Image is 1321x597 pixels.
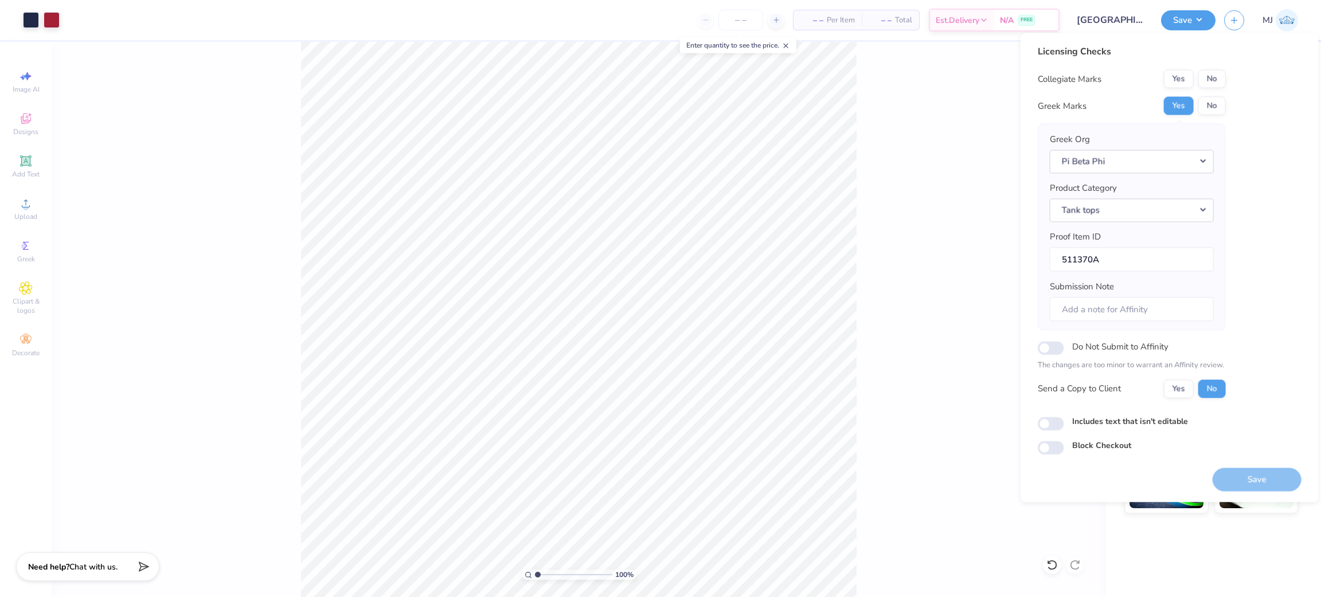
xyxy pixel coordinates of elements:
[895,14,912,26] span: Total
[14,212,37,221] span: Upload
[1161,10,1216,30] button: Save
[1072,439,1131,451] label: Block Checkout
[827,14,855,26] span: Per Item
[680,37,796,53] div: Enter quantity to see the price.
[13,85,40,94] span: Image AI
[69,561,118,572] span: Chat with us.
[1050,133,1090,146] label: Greek Org
[869,14,892,26] span: – –
[1198,379,1226,398] button: No
[13,127,38,136] span: Designs
[1021,16,1033,24] span: FREE
[6,297,46,315] span: Clipart & logos
[1038,72,1101,85] div: Collegiate Marks
[1198,97,1226,115] button: No
[800,14,823,26] span: – –
[1198,70,1226,88] button: No
[12,170,40,179] span: Add Text
[1038,45,1226,58] div: Licensing Checks
[1164,70,1194,88] button: Yes
[1038,382,1121,395] div: Send a Copy to Client
[1068,9,1152,32] input: Untitled Design
[615,569,634,580] span: 100 %
[1050,230,1101,243] label: Proof Item ID
[1050,198,1214,222] button: Tank tops
[1072,339,1168,354] label: Do Not Submit to Affinity
[1164,379,1194,398] button: Yes
[1050,150,1214,173] button: Pi Beta Phi
[1164,97,1194,115] button: Yes
[28,561,69,572] strong: Need help?
[1038,360,1226,371] p: The changes are too minor to warrant an Affinity review.
[1050,297,1214,321] input: Add a note for Affinity
[1263,14,1273,27] span: MJ
[1038,99,1086,112] div: Greek Marks
[1263,9,1298,32] a: MJ
[1050,280,1114,293] label: Submission Note
[1050,182,1117,195] label: Product Category
[936,14,979,26] span: Est. Delivery
[17,254,35,264] span: Greek
[1276,9,1298,32] img: Mark Joshua Mullasgo
[1000,14,1014,26] span: N/A
[1072,415,1188,427] label: Includes text that isn't editable
[12,348,40,358] span: Decorate
[718,10,763,30] input: – –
